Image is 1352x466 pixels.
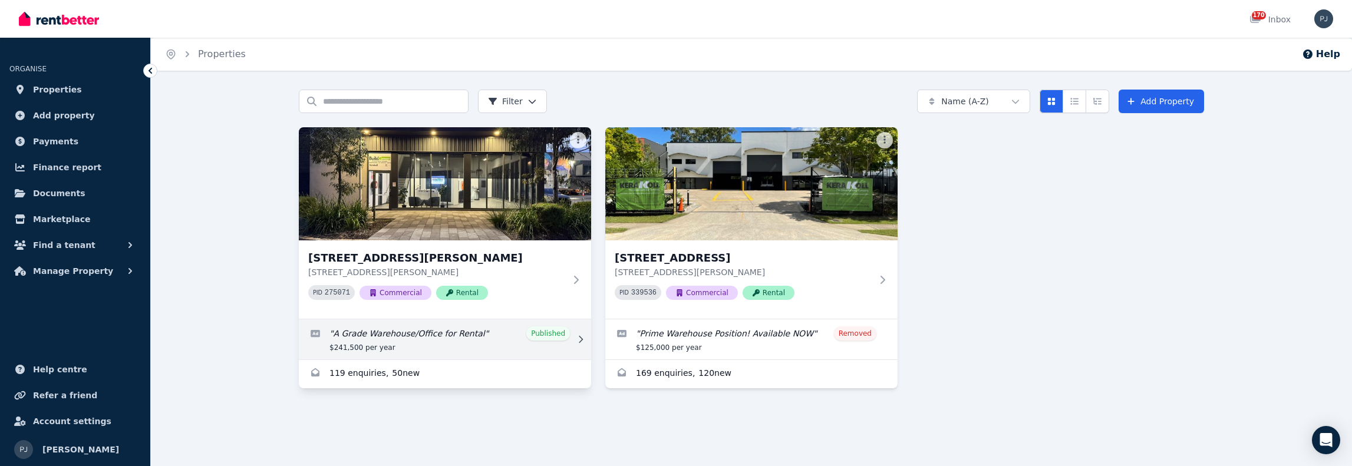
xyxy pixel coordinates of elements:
a: Edit listing: Prime Warehouse Position! Available NOW [605,319,898,359]
span: Refer a friend [33,388,97,402]
button: Card view [1040,90,1063,113]
div: Inbox [1249,14,1291,25]
img: unit 2/18 Nevilles Street, Underwood [605,127,898,240]
a: 61 Roberts Road, Greenacre[STREET_ADDRESS][PERSON_NAME][STREET_ADDRESS][PERSON_NAME]PID 275071Com... [299,127,591,319]
span: Commercial [360,286,431,300]
span: ORGANISE [9,65,47,73]
a: Enquiries for unit 2/18 Nevilles Street, Underwood [605,360,898,388]
span: Properties [33,82,82,97]
p: [STREET_ADDRESS][PERSON_NAME] [308,266,565,278]
span: Documents [33,186,85,200]
span: Account settings [33,414,111,428]
button: Manage Property [9,259,141,283]
span: Manage Property [33,264,113,278]
code: 275071 [325,289,350,297]
span: Rental [743,286,794,300]
a: Help centre [9,358,141,381]
a: Finance report [9,156,141,179]
span: Commercial [666,286,738,300]
nav: Breadcrumb [151,38,260,71]
img: Paddy Jayawardena [1314,9,1333,28]
span: Rental [436,286,488,300]
h3: [STREET_ADDRESS][PERSON_NAME] [308,250,565,266]
span: Payments [33,134,78,148]
span: [PERSON_NAME] [42,442,119,457]
p: [STREET_ADDRESS][PERSON_NAME] [615,266,872,278]
a: Enquiries for 61 Roberts Road, Greenacre [299,360,591,388]
span: Find a tenant [33,238,95,252]
span: Add property [33,108,95,123]
a: Properties [198,48,246,60]
a: Properties [9,78,141,101]
a: Documents [9,181,141,205]
img: Paddy Jayawardena [14,440,33,459]
a: Marketplace [9,207,141,231]
button: Find a tenant [9,233,141,257]
a: Add property [9,104,141,127]
button: Help [1302,47,1340,61]
span: Help centre [33,362,87,376]
button: More options [570,132,586,148]
a: Edit listing: A Grade Warehouse/Office for Rental [299,319,591,359]
span: Finance report [33,160,101,174]
span: 170 [1252,11,1266,19]
a: Account settings [9,409,141,433]
span: Name (A-Z) [941,95,989,107]
h3: [STREET_ADDRESS] [615,250,872,266]
small: PID [619,289,629,296]
small: PID [313,289,322,296]
span: Filter [488,95,523,107]
a: Refer a friend [9,384,141,407]
button: Name (A-Z) [917,90,1030,113]
a: unit 2/18 Nevilles Street, Underwood[STREET_ADDRESS][STREET_ADDRESS][PERSON_NAME]PID 339536Commer... [605,127,898,319]
button: Expanded list view [1086,90,1109,113]
a: Payments [9,130,141,153]
button: Compact list view [1063,90,1086,113]
span: Marketplace [33,212,90,226]
button: Filter [478,90,547,113]
a: Add Property [1119,90,1204,113]
img: RentBetter [19,10,99,28]
div: View options [1040,90,1109,113]
code: 339536 [631,289,657,297]
img: 61 Roberts Road, Greenacre [299,127,591,240]
div: Open Intercom Messenger [1312,426,1340,454]
button: More options [876,132,893,148]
